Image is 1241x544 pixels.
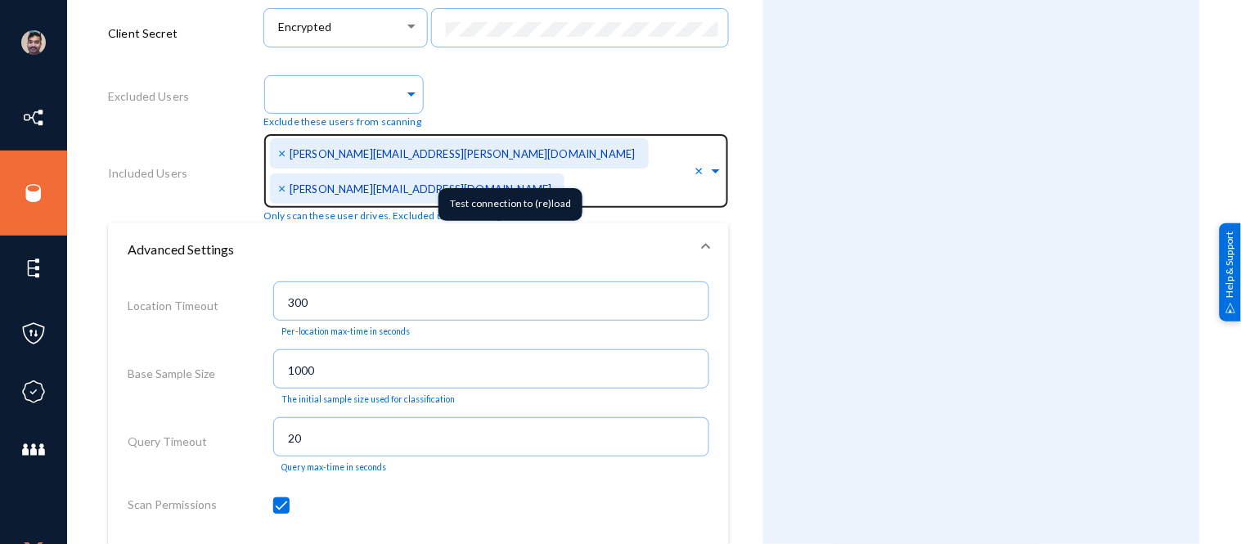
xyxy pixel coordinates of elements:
img: icon-inventory.svg [21,106,46,130]
label: Query Timeout [128,429,207,454]
span: Encrypted [278,20,331,34]
mat-hint: The initial sample size used for classification [281,394,455,405]
img: help_support.svg [1225,303,1236,313]
img: icon-policies.svg [21,321,46,346]
span: [PERSON_NAME][EMAIL_ADDRESS][PERSON_NAME][DOMAIN_NAME] [290,147,636,160]
span: Clear all [695,163,708,180]
div: Test connection to (re)load [438,188,582,221]
input: 300 [288,295,700,310]
mat-expansion-panel-header: Advanced Settings [108,223,729,276]
span: [PERSON_NAME][EMAIL_ADDRESS][DOMAIN_NAME] [290,182,552,196]
label: Scan Permissions [128,492,217,517]
input: 20 [288,431,700,446]
span: Exclude these users from scanning [263,115,421,129]
label: Included Users [108,164,187,182]
span: Only scan these user drives. Excluded users will be ignored. [263,209,533,223]
img: icon-compliance.svg [21,380,46,404]
label: Excluded Users [108,88,189,105]
mat-panel-title: Advanced Settings [128,240,690,259]
label: Client Secret [108,25,178,42]
div: Help & Support [1220,223,1241,321]
img: ACg8ocK1ZkZ6gbMmCU1AeqPIsBvrTWeY1xNXvgxNjkUXxjcqAiPEIvU=s96-c [21,30,46,55]
input: 1000 [288,363,700,378]
label: Location Timeout [128,294,218,318]
img: icon-sources.svg [21,181,46,205]
label: Base Sample Size [128,362,215,386]
img: icon-members.svg [21,438,46,462]
img: icon-elements.svg [21,256,46,281]
span: × [278,180,290,196]
mat-hint: Query max-time in seconds [281,462,386,473]
mat-hint: Per-location max-time in seconds [281,326,410,337]
span: × [278,145,290,160]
